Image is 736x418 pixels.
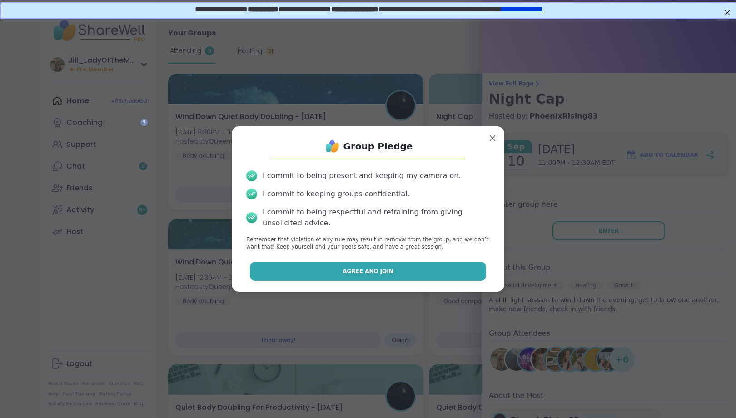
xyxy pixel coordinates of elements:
img: ShareWell Logo [323,137,342,155]
iframe: Spotlight [140,119,148,126]
div: I commit to keeping groups confidential. [263,189,410,199]
h1: Group Pledge [343,140,413,153]
div: I commit to being present and keeping my camera on. [263,170,461,181]
span: Agree and Join [343,267,393,275]
div: I commit to being respectful and refraining from giving unsolicited advice. [263,207,490,229]
p: Remember that violation of any rule may result in removal from the group, and we don’t want that!... [246,236,490,251]
button: Agree and Join [250,262,487,281]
